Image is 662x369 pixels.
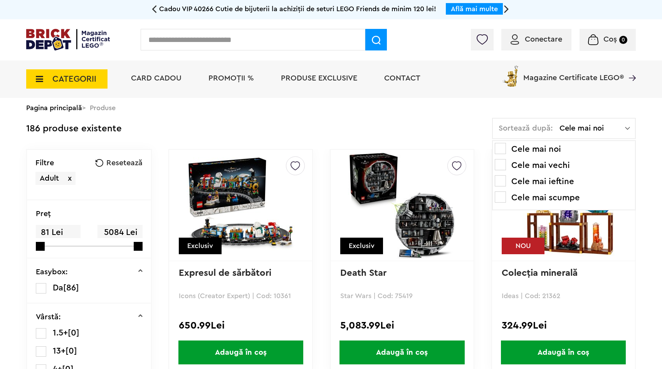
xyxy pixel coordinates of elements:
[179,292,302,299] p: Icons (Creator Expert) | Cod: 10361
[53,347,66,355] span: 13+
[339,340,464,364] span: Adaugă în coș
[187,151,295,259] img: Expresul de sărbători
[36,313,61,321] p: Vârstă:
[340,238,383,254] div: Exclusiv
[502,238,544,254] div: NOU
[501,340,626,364] span: Adaugă în coș
[525,35,562,43] span: Conectare
[451,5,498,12] a: Află mai multe
[68,174,72,182] span: x
[106,159,143,167] span: Resetează
[495,191,633,204] li: Cele mai scumpe
[53,283,63,292] span: Da
[68,329,79,337] span: [0]
[178,340,303,364] span: Adaugă în coș
[560,124,625,132] span: Cele mai noi
[523,64,624,82] span: Magazine Certificate LEGO®
[131,74,181,82] a: Card Cadou
[26,104,82,111] a: Pagina principală
[492,340,635,364] a: Adaugă în coș
[35,159,54,167] p: Filtre
[340,320,464,330] div: 5,083.99Lei
[502,268,578,278] a: Colecţia minerală
[348,151,456,259] img: Death Star
[208,74,254,82] a: PROMOȚII %
[36,225,81,240] span: 81 Lei
[495,175,633,188] li: Cele mai ieftine
[26,98,636,118] div: > Produse
[36,268,68,276] p: Easybox:
[619,36,627,44] small: 0
[169,340,312,364] a: Adaugă în coș
[63,283,79,292] span: [86]
[159,5,436,12] span: Cadou VIP 40266 Cutie de bijuterii la achiziții de seturi LEGO Friends de minim 120 lei!
[603,35,617,43] span: Coș
[40,174,59,182] span: Adult
[66,347,77,355] span: [0]
[502,320,625,330] div: 324.99Lei
[179,268,271,278] a: Expresul de sărbători
[26,118,122,140] div: 186 produse existente
[36,210,51,218] p: Preţ
[179,238,222,254] div: Exclusiv
[502,292,625,299] p: Ideas | Cod: 21362
[511,35,562,43] a: Conectare
[340,292,464,299] p: Star Wars | Cod: 75419
[624,64,636,72] a: Magazine Certificate LEGO®
[499,124,553,132] span: Sortează după:
[179,320,302,330] div: 650.99Lei
[495,143,633,155] li: Cele mai noi
[495,159,633,171] li: Cele mai vechi
[331,340,474,364] a: Adaugă în coș
[52,75,96,83] span: CATEGORII
[53,329,68,337] span: 1.5+
[384,74,420,82] a: Contact
[281,74,357,82] a: Produse exclusive
[340,268,386,278] a: Death Star
[97,225,142,240] span: 5084 Lei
